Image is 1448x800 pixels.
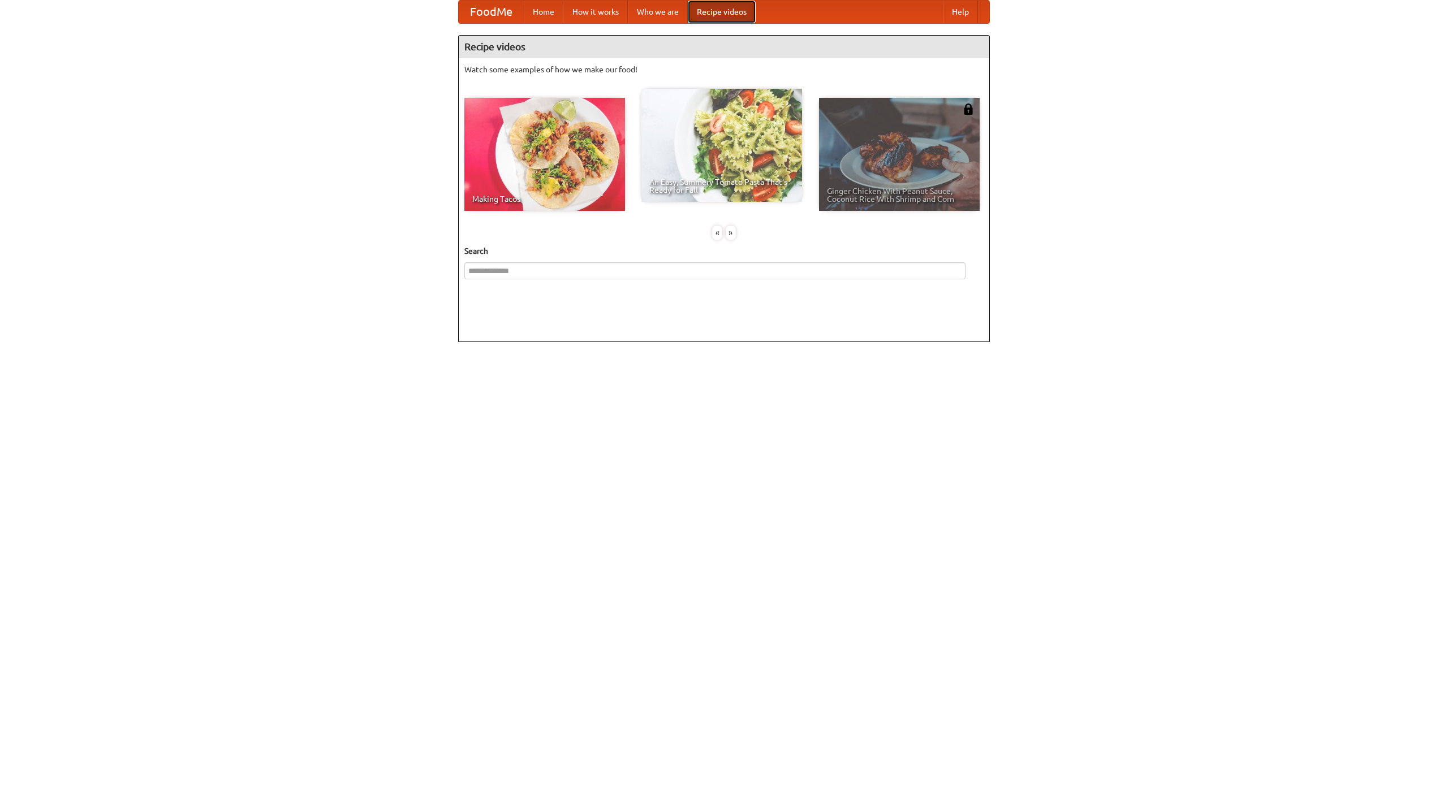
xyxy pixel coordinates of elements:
a: Recipe videos [688,1,756,23]
img: 483408.png [963,103,974,115]
h5: Search [464,245,984,257]
a: Making Tacos [464,98,625,211]
h4: Recipe videos [459,36,989,58]
span: Making Tacos [472,195,617,203]
p: Watch some examples of how we make our food! [464,64,984,75]
a: An Easy, Summery Tomato Pasta That's Ready for Fall [641,89,802,202]
a: Home [524,1,563,23]
div: « [712,226,722,240]
a: Who we are [628,1,688,23]
span: An Easy, Summery Tomato Pasta That's Ready for Fall [649,178,794,194]
a: How it works [563,1,628,23]
div: » [726,226,736,240]
a: Help [943,1,978,23]
a: FoodMe [459,1,524,23]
